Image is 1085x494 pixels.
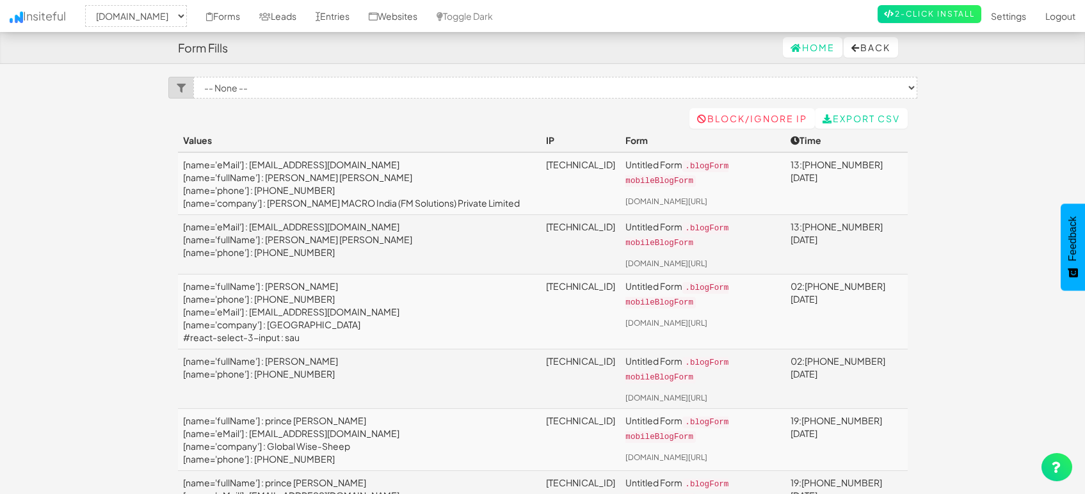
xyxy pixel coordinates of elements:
a: [TECHNICAL_ID] [546,280,615,292]
td: 02:[PHONE_NUMBER][DATE] [785,349,907,408]
a: [TECHNICAL_ID] [546,355,615,367]
a: [DOMAIN_NAME][URL] [625,259,707,268]
a: [TECHNICAL_ID] [546,221,615,232]
a: [DOMAIN_NAME][URL] [625,393,707,402]
code: .blogForm mobileBlogForm [625,223,728,249]
th: IP [541,129,620,152]
a: Export CSV [815,108,908,129]
p: Untitled Form [625,220,780,250]
a: [DOMAIN_NAME][URL] [625,196,707,206]
a: [TECHNICAL_ID] [546,159,615,170]
td: [name='eMail'] : [EMAIL_ADDRESS][DOMAIN_NAME] [name='fullName'] : [PERSON_NAME] [PERSON_NAME] [na... [178,152,542,215]
th: Values [178,129,542,152]
td: [name='fullName'] : [PERSON_NAME] [name='phone'] : [PHONE_NUMBER] [name='eMail'] : [EMAIL_ADDRESS... [178,274,542,349]
td: 02:[PHONE_NUMBER][DATE] [785,274,907,349]
td: [name='eMail'] : [EMAIL_ADDRESS][DOMAIN_NAME] [name='fullName'] : [PERSON_NAME] [PERSON_NAME] [na... [178,215,542,275]
td: [name='fullName'] : [PERSON_NAME] [name='phone'] : [PHONE_NUMBER] [178,349,542,408]
a: [TECHNICAL_ID] [546,477,615,488]
td: 13:[PHONE_NUMBER][DATE] [785,215,907,275]
a: [DOMAIN_NAME][URL] [625,318,707,328]
a: [DOMAIN_NAME][URL] [625,452,707,462]
td: [name='fullName'] : prince [PERSON_NAME] [name='eMail'] : [EMAIL_ADDRESS][DOMAIN_NAME] [name='com... [178,408,542,470]
a: Block/Ignore IP [689,108,815,129]
a: Home [783,37,842,58]
span: Feedback [1067,216,1079,261]
a: 2-Click Install [878,5,981,23]
code: .blogForm mobileBlogForm [625,161,728,187]
code: .blogForm mobileBlogForm [625,417,728,443]
p: Untitled Form [625,158,780,187]
h4: Form Fills [178,42,228,54]
code: .blogForm mobileBlogForm [625,357,728,383]
p: Untitled Form [625,355,780,384]
p: Untitled Form [625,414,780,443]
th: Time [785,129,907,152]
button: Back [844,37,898,58]
th: Form [620,129,785,152]
a: [TECHNICAL_ID] [546,415,615,426]
code: .blogForm mobileBlogForm [625,282,728,308]
button: Feedback - Show survey [1061,203,1085,291]
td: 19:[PHONE_NUMBER][DATE] [785,408,907,470]
img: icon.png [10,12,23,23]
p: Untitled Form [625,280,780,309]
td: 13:[PHONE_NUMBER][DATE] [785,152,907,215]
